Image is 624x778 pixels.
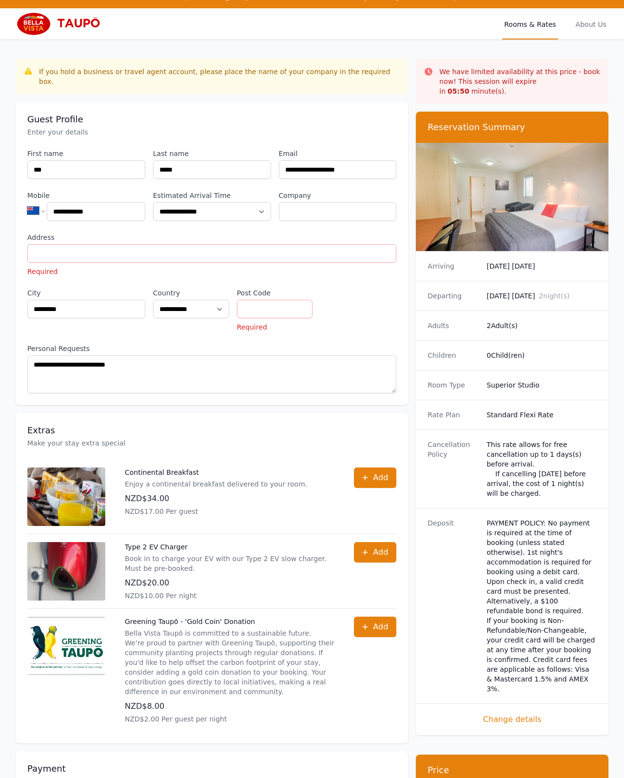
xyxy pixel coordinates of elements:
p: Enter your details [27,127,396,137]
p: Type 2 EV Charger [125,542,334,552]
span: Add [373,546,388,558]
p: Enjoy a continental breakfast delivered to your room. [125,479,307,489]
dt: Arriving [428,261,479,271]
dt: Adults [428,321,479,331]
p: NZD$20.00 [125,577,334,589]
label: First name [27,149,145,158]
dt: Children [428,350,479,360]
label: Country [153,288,229,298]
button: Add [354,467,396,488]
label: City [27,288,145,298]
label: Address [27,233,396,242]
label: Estimated Arrival Time [153,191,271,200]
h3: Reservation Summary [428,121,597,133]
button: Add [354,542,396,563]
h3: Extras [27,425,396,436]
p: Make your stay extra special [27,438,396,448]
dd: [DATE] [DATE] [487,261,597,271]
p: Required [27,267,396,276]
dd: [DATE] [DATE] [487,291,597,301]
div: This rate allows for free cancellation up to 1 days(s) before arrival. If cancelling [DATE] befor... [487,440,597,498]
dd: Standard Flexi Rate [487,410,597,420]
a: Rooms & Rates [502,8,558,39]
label: Email [279,149,397,158]
dd: PAYMENT POLICY: No payment is required at the time of booking (unless stated otherwise). 1st nigh... [487,518,597,694]
h3: Payment [27,763,396,775]
dt: Departing [428,291,479,301]
h3: Guest Profile [27,114,396,125]
label: Last name [153,149,271,158]
strong: 05 : 50 [448,87,469,95]
dd: Superior Studio [487,380,597,390]
p: NZD$17.00 Per guest [125,506,307,516]
span: Change details [428,714,597,725]
button: Add [354,617,396,637]
img: Bella Vista Taupo [16,12,110,36]
span: Add [373,621,388,633]
dt: Deposit [428,518,479,694]
dd: 0 Child(ren) [487,350,597,360]
label: Post Code [237,288,313,298]
p: NZD$10.00 Per night [125,591,334,601]
dt: Room Type [428,380,479,390]
a: About Us [574,8,608,39]
dt: Rate Plan [428,410,479,420]
p: NZD$2.00 Per guest per night [125,714,334,724]
label: Mobile [27,191,145,200]
div: If you hold a business or travel agent account, please place the name of your company in the requ... [39,67,400,86]
img: Superior Studio [416,143,608,251]
label: Company [279,191,397,200]
span: 2 night(s) [539,292,569,300]
p: Required [237,322,313,332]
img: Type 2 EV Charger [27,542,105,601]
p: NZD$34.00 [125,493,307,505]
span: Add [373,472,388,484]
label: Personal Requests [27,344,396,353]
img: Greening Taupō - 'Gold Coin' Donation [27,617,105,675]
p: Book in to charge your EV with our Type 2 EV slow charger. Must be pre-booked. [125,554,334,573]
img: Continental Breakfast [27,467,105,526]
dd: 2 Adult(s) [487,321,597,331]
h3: Price [428,764,597,776]
p: Continental Breakfast [125,467,307,477]
dt: Cancellation Policy [428,440,479,498]
p: Greening Taupō - 'Gold Coin' Donation [125,617,334,626]
p: NZD$8.00 [125,700,334,712]
p: Bella Vista Taupō is committed to a sustainable future. We’re proud to partner with Greening Taup... [125,628,334,697]
p: We have limited availability at this price - book now! This session will expire in minute(s). [439,67,601,96]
